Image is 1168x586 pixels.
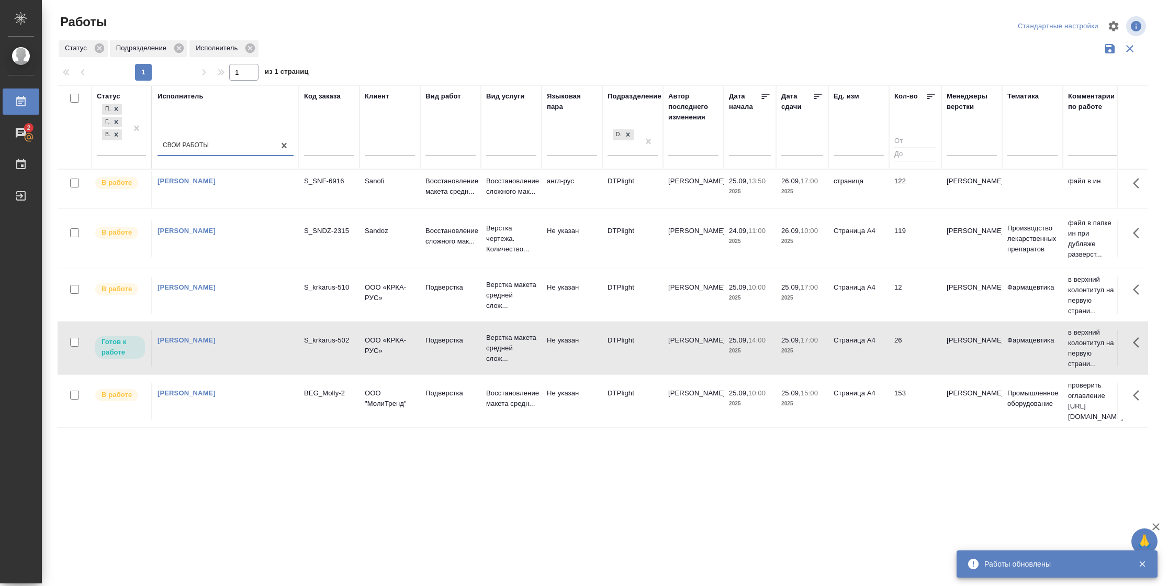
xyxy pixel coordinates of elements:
div: Исполнитель выполняет работу [94,282,146,296]
p: 25.09, [781,336,801,344]
p: 25.09, [781,389,801,397]
div: S_krkarus-510 [304,282,354,293]
a: [PERSON_NAME] [158,283,216,291]
p: в верхний колонтитул на первую страни... [1068,327,1118,369]
td: 12 [889,277,941,314]
div: Вид услуги [486,91,525,102]
div: Свои работы [163,141,209,150]
button: 🙏 [1131,528,1158,555]
div: Комментарии по работе [1068,91,1118,112]
td: [PERSON_NAME] [663,330,724,367]
td: Не указан [542,220,602,257]
button: Закрыть [1131,559,1153,569]
span: Настроить таблицу [1101,14,1126,39]
p: 2025 [781,236,823,247]
p: 2025 [781,346,823,356]
div: Языковая пара [547,91,597,112]
td: Страница А4 [828,383,889,419]
p: 26.09, [781,227,801,235]
p: Готов к работе [102,337,139,358]
p: [PERSON_NAME] [947,226,997,236]
p: 10:00 [748,283,766,291]
div: Подбор [102,104,110,115]
button: Здесь прячутся важные кнопки [1127,277,1152,302]
p: Фармацевтика [1007,335,1058,346]
p: файл в ин [1068,176,1118,186]
td: [PERSON_NAME] [663,171,724,207]
span: из 1 страниц [265,65,309,81]
p: Восстановление сложного мак... [486,176,536,197]
a: [PERSON_NAME] [158,227,216,235]
p: 10:00 [801,227,818,235]
div: split button [1015,18,1101,35]
div: DTPlight [612,128,635,141]
div: S_krkarus-502 [304,335,354,346]
p: В работе [102,390,132,400]
p: Восстановление сложного мак... [425,226,476,247]
input: От [894,135,936,148]
p: 2025 [729,399,771,409]
td: DTPlight [602,277,663,314]
a: [PERSON_NAME] [158,389,216,397]
div: BEG_Molly-2 [304,388,354,399]
p: в верхний колонтитул на первую страни... [1068,274,1118,316]
div: Код заказа [304,91,341,102]
div: Статус [59,40,108,57]
p: 2025 [729,236,771,247]
p: 25.09, [729,336,748,344]
p: Восстановление макета средн... [425,176,476,197]
button: Здесь прячутся важные кнопки [1127,220,1152,246]
div: Готов к работе [102,117,110,128]
p: В работе [102,227,132,238]
span: Посмотреть информацию [1126,16,1148,36]
p: 13:50 [748,177,766,185]
div: Исполнитель выполняет работу [94,176,146,190]
p: ООО "МолиТренд" [365,388,415,409]
p: 2025 [729,346,771,356]
td: DTPlight [602,220,663,257]
div: Работы обновлены [984,559,1122,569]
td: 122 [889,171,941,207]
td: DTPlight [602,330,663,367]
td: Страница А4 [828,220,889,257]
div: Подразделение [608,91,661,102]
div: Подбор, Готов к работе, В работе [101,128,123,141]
p: 14:00 [748,336,766,344]
p: 25.09, [729,177,748,185]
p: 17:00 [801,336,818,344]
span: 🙏 [1136,530,1153,552]
div: Дата начала [729,91,760,112]
td: страница [828,171,889,207]
div: Исполнитель [189,40,259,57]
p: Подверстка [425,282,476,293]
td: Страница А4 [828,330,889,367]
div: Клиент [365,91,389,102]
a: 2 [3,120,39,146]
div: Дата сдачи [781,91,813,112]
p: [PERSON_NAME] [947,282,997,293]
div: Исполнитель выполняет работу [94,226,146,240]
p: [PERSON_NAME] [947,176,997,186]
div: Исполнитель [158,91,204,102]
p: Sandoz [365,226,415,236]
p: Фармацевтика [1007,282,1058,293]
p: 2025 [781,293,823,303]
div: Кол-во [894,91,918,102]
td: англ-рус [542,171,602,207]
div: S_SNF-6916 [304,176,354,186]
p: [PERSON_NAME] [947,388,997,399]
p: 2025 [729,186,771,197]
p: Sanofi [365,176,415,186]
p: файл в папке ин при дубляже разверст... [1068,218,1118,260]
p: 2025 [781,186,823,197]
div: Исполнитель выполняет работу [94,388,146,402]
p: Верстка чертежа. Количество... [486,223,536,255]
button: Сбросить фильтры [1120,39,1140,59]
td: [PERSON_NAME] [663,277,724,314]
p: В работе [102,178,132,188]
p: Подверстка [425,388,476,399]
td: DTPlight [602,171,663,207]
p: 25.09, [729,283,748,291]
p: 11:00 [748,227,766,235]
p: Промышленное оборудование [1007,388,1058,409]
